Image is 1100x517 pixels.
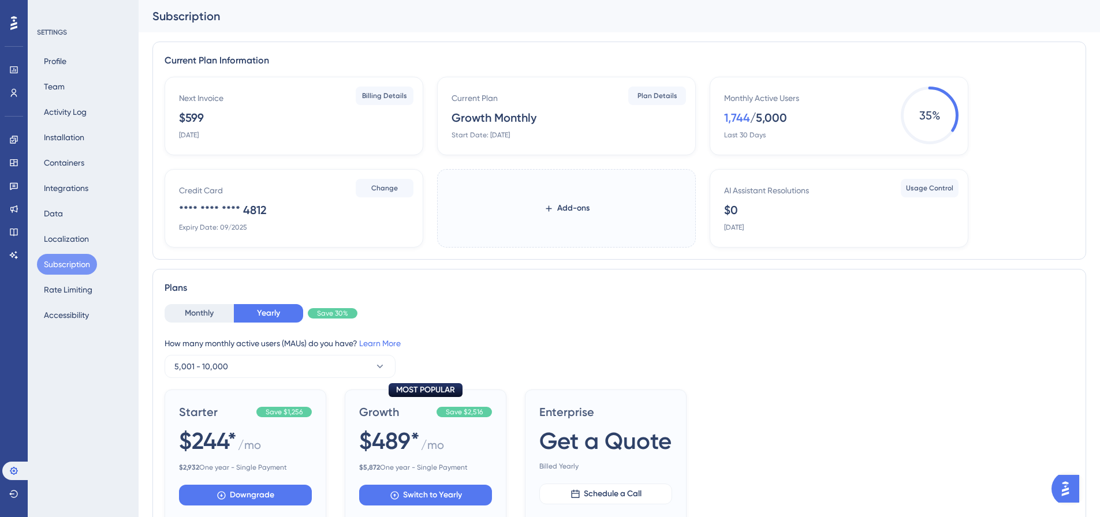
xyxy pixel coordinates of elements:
[179,183,223,197] div: Credit Card
[359,404,432,420] span: Growth
[165,304,234,323] button: Monthly
[37,279,99,300] button: Rate Limiting
[37,51,73,72] button: Profile
[901,87,959,144] span: 35 %
[179,485,312,505] button: Downgrade
[37,152,91,173] button: Containers
[389,383,463,397] div: MOST POPULAR
[179,425,237,457] span: $244*
[266,407,303,417] span: Save $1,256
[37,178,95,198] button: Integrations
[539,462,672,471] span: Billed Yearly
[539,404,672,420] span: Enterprise
[238,437,261,458] span: / mo
[317,309,348,318] span: Save 30%
[724,130,766,140] div: Last 30 Days
[359,463,380,471] b: $ 5,872
[179,110,204,126] div: $599
[179,404,252,420] span: Starter
[362,91,407,100] span: Billing Details
[403,488,462,502] span: Switch to Yearly
[750,110,787,126] div: / 5,000
[724,202,738,218] div: $0
[371,183,398,193] span: Change
[37,76,72,97] button: Team
[539,425,672,457] span: Get a Quote
[452,130,510,140] div: Start Date: [DATE]
[37,28,130,37] div: SETTINGS
[37,127,91,148] button: Installation
[452,91,498,105] div: Current Plan
[179,463,199,471] b: $ 2,932
[179,463,312,472] span: One year - Single Payment
[584,487,642,501] span: Schedule a Call
[359,339,401,348] a: Learn More
[359,425,420,457] span: $489*
[179,130,199,140] div: [DATE]
[724,91,799,105] div: Monthly Active Users
[452,110,536,126] div: Growth Monthly
[179,91,223,105] div: Next Invoice
[724,183,809,197] div: AI Assistant Resolutions
[421,437,444,458] span: / mo
[359,463,492,472] span: One year - Single Payment
[724,110,750,126] div: 1,744
[37,305,96,325] button: Accessibility
[724,223,744,232] div: [DATE]
[1051,471,1086,506] iframe: UserGuiding AI Assistant Launcher
[356,179,413,197] button: Change
[359,485,492,505] button: Switch to Yearly
[37,203,70,224] button: Data
[174,359,228,373] span: 5,001 - 10,000
[165,336,1074,350] div: How many monthly active users (MAUs) do you have?
[446,407,483,417] span: Save $2,516
[901,179,959,197] button: Usage Control
[234,304,303,323] button: Yearly
[152,8,1057,24] div: Subscription
[230,488,274,502] span: Downgrade
[906,183,953,193] span: Usage Control
[557,201,590,215] span: Add-ons
[165,355,396,378] button: 5,001 - 10,000
[37,254,97,275] button: Subscription
[37,228,96,249] button: Localization
[628,87,686,105] button: Plan Details
[165,281,1074,295] div: Plans
[356,87,413,105] button: Billing Details
[165,54,1074,68] div: Current Plan Information
[37,102,94,122] button: Activity Log
[637,91,677,100] span: Plan Details
[179,223,247,232] div: Expiry Date: 09/2025
[525,198,608,219] button: Add-ons
[539,484,672,504] button: Schedule a Call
